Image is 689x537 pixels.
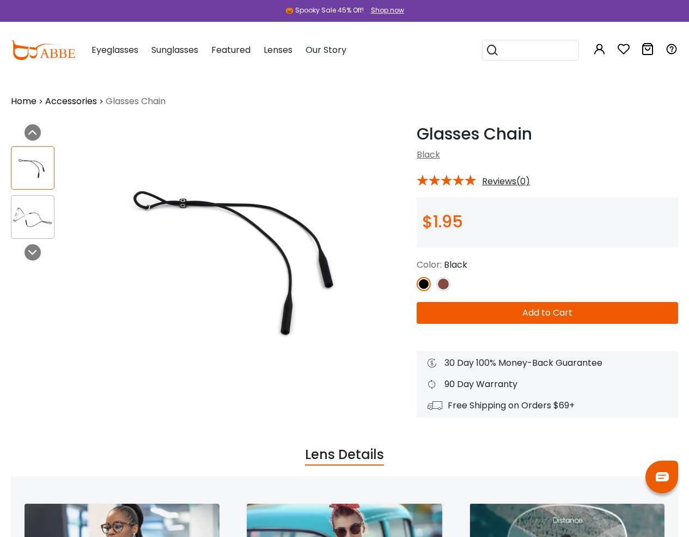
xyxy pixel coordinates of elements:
span: Sunglasses [151,44,198,56]
span: Our Story [306,44,346,56]
a: Home [11,95,36,108]
div: Shop now [371,5,404,15]
div: Free Shipping on Orders $69+ [428,399,667,412]
img: Glasses Chain Black Frames from ABBE Glasses [78,124,406,397]
span: Black [444,258,467,271]
a: Black [417,148,440,161]
div: 90 Day Warranty [428,378,667,391]
span: Reviews(0) [482,177,530,186]
div: 🎃 Spooky Sale 45% Off! [285,5,364,15]
h1: Glasses Chain [417,124,678,144]
a: Accessories [45,95,97,108]
span: Featured [211,44,251,56]
img: Glasses Chain Black Frames from ABBE Glasses [11,158,54,179]
img: abbeglasses.com [11,40,75,60]
div: 30 Day 100% Money-Back Guarantee [428,357,667,370]
span: Eyeglasses [92,44,138,56]
img: Glasses Chain Black Frames from ABBE Glasses [11,207,54,228]
a: Shop now [365,5,404,15]
span: $1.95 [422,210,463,233]
span: Color: [417,258,442,271]
button: Add to Cart [417,302,678,324]
div: Lens Details [305,445,384,466]
span: Lenses [264,44,292,56]
img: chat [656,472,669,481]
span: Glasses Chain [106,95,166,108]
